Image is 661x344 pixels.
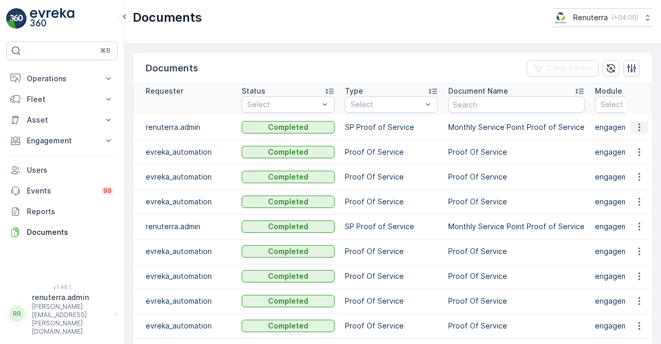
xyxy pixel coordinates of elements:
[27,115,97,125] p: Asset
[340,264,443,289] td: Proof Of Service
[133,264,237,289] td: evreka_automation
[443,289,590,313] td: Proof Of Service
[27,73,97,84] p: Operations
[553,8,653,27] button: Renuterra(+04:00)
[27,186,95,196] p: Events
[340,140,443,164] td: Proof Of Service
[268,221,308,232] p: Completed
[6,130,118,151] button: Engagement
[268,296,308,306] p: Completed
[6,181,118,201] a: Events99
[100,47,111,55] p: ⌘B
[133,115,237,140] td: renuterra.admin
[133,313,237,338] td: evreka_automation
[443,313,590,338] td: Proof Of Service
[242,196,335,208] button: Completed
[351,99,422,110] p: Select
[340,164,443,189] td: Proof Of Service
[133,189,237,214] td: evreka_automation
[9,306,25,322] div: RR
[242,121,335,133] button: Completed
[268,271,308,281] p: Completed
[443,214,590,239] td: Monthly Service Point Proof of Service
[6,201,118,222] a: Reports
[6,8,27,29] img: logo
[242,245,335,258] button: Completed
[6,160,118,181] a: Users
[27,165,114,175] p: Users
[268,172,308,182] p: Completed
[340,189,443,214] td: Proof Of Service
[443,189,590,214] td: Proof Of Service
[345,86,363,96] p: Type
[443,264,590,289] td: Proof Of Service
[448,86,508,96] p: Document Name
[242,171,335,183] button: Completed
[133,289,237,313] td: evreka_automation
[32,303,109,336] p: [PERSON_NAME][EMAIL_ADDRESS][PERSON_NAME][DOMAIN_NAME]
[103,187,112,195] p: 99
[27,94,97,104] p: Fleet
[6,68,118,89] button: Operations
[133,214,237,239] td: renuterra.admin
[133,164,237,189] td: evreka_automation
[242,146,335,158] button: Completed
[133,239,237,264] td: evreka_automation
[27,227,114,237] p: Documents
[242,86,265,96] p: Status
[242,270,335,282] button: Completed
[6,89,118,110] button: Fleet
[573,12,608,23] p: Renuterra
[27,136,97,146] p: Engagement
[448,96,585,113] input: Search
[443,115,590,140] td: Monthly Service Point Proof of Service
[527,60,599,77] button: Clear Filters
[340,239,443,264] td: Proof Of Service
[242,220,335,233] button: Completed
[242,295,335,307] button: Completed
[443,239,590,264] td: Proof Of Service
[268,122,308,132] p: Completed
[340,289,443,313] td: Proof Of Service
[133,140,237,164] td: evreka_automation
[268,246,308,257] p: Completed
[27,206,114,217] p: Reports
[443,164,590,189] td: Proof Of Service
[133,9,202,26] p: Documents
[268,147,308,157] p: Completed
[32,292,109,303] p: renuterra.admin
[268,197,308,207] p: Completed
[595,86,622,96] p: Module
[547,63,592,73] p: Clear Filters
[553,12,569,23] img: Screenshot_2024-07-26_at_13.33.01.png
[268,321,308,331] p: Completed
[340,115,443,140] td: SP Proof of Service
[30,8,74,29] img: logo_light-DOdMpM7g.png
[612,13,638,22] p: ( +04:00 )
[242,320,335,332] button: Completed
[6,284,118,290] span: v 1.48.1
[6,110,118,130] button: Asset
[443,140,590,164] td: Proof Of Service
[340,313,443,338] td: Proof Of Service
[6,292,118,336] button: RRrenuterra.admin[PERSON_NAME][EMAIL_ADDRESS][PERSON_NAME][DOMAIN_NAME]
[6,222,118,243] a: Documents
[247,99,319,110] p: Select
[146,61,198,76] p: Documents
[146,86,183,96] p: Requester
[340,214,443,239] td: SP Proof of Service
